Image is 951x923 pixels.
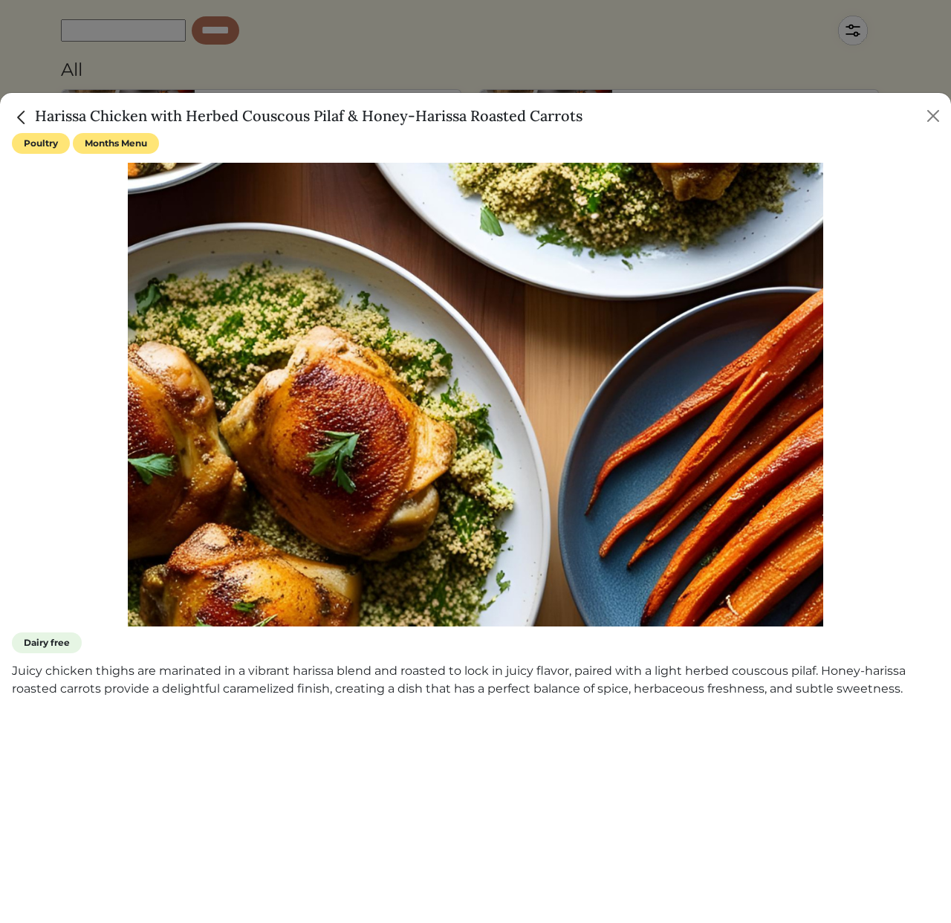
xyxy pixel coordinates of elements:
[12,108,31,127] img: back_caret-0738dc900bf9763b5e5a40894073b948e17d9601fd527fca9689b06ce300169f.svg
[12,632,82,653] span: Dairy free
[12,105,582,127] h5: Harissa Chicken with Herbed Couscous Pilaf & Honey-Harissa Roasted Carrots
[12,106,35,125] a: Close
[73,133,159,154] span: Months Menu
[12,662,939,698] p: Juicy chicken thighs are marinated in a vibrant harissa blend and roasted to lock in juicy flavor...
[128,163,823,626] img: fcec1165777a01cbcc43211b4772eb7e
[921,104,945,128] button: Close
[12,133,70,154] span: Poultry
